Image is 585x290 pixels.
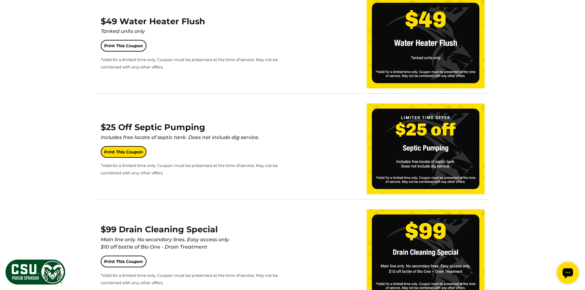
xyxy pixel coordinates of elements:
[101,163,278,175] span: *Valid for a limited time only. Coupon must be presented at the time of service. May not be combi...
[101,236,281,251] div: Main line only. No secondary lines. Easy access only. $10 off bottle of Bio One - Drain Treatment
[101,134,281,141] div: Includes free locate of septic tank. Does not include dig service.
[101,122,281,141] span: $25 Off Septic Pumping
[101,224,281,251] span: $99 Drain Cleaning Special
[101,273,278,285] span: *Valid for a limited time only. Coupon must be presented at the time of service. May not be combi...
[101,28,281,35] div: Tanked units only
[101,146,146,158] a: Print This Coupon
[5,259,66,285] img: CSU Sponsor Badge
[101,16,281,35] span: $49 Water Heater Flush
[101,40,146,52] a: Print This Coupon
[367,103,485,194] img: septic-pumping-coupon_1.png.webp
[101,256,146,267] a: Print This Coupon
[2,2,25,25] div: Open chat widget
[101,57,278,69] span: *Valid for a limited time only. Coupon must be presented at the time of service. May not be combi...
